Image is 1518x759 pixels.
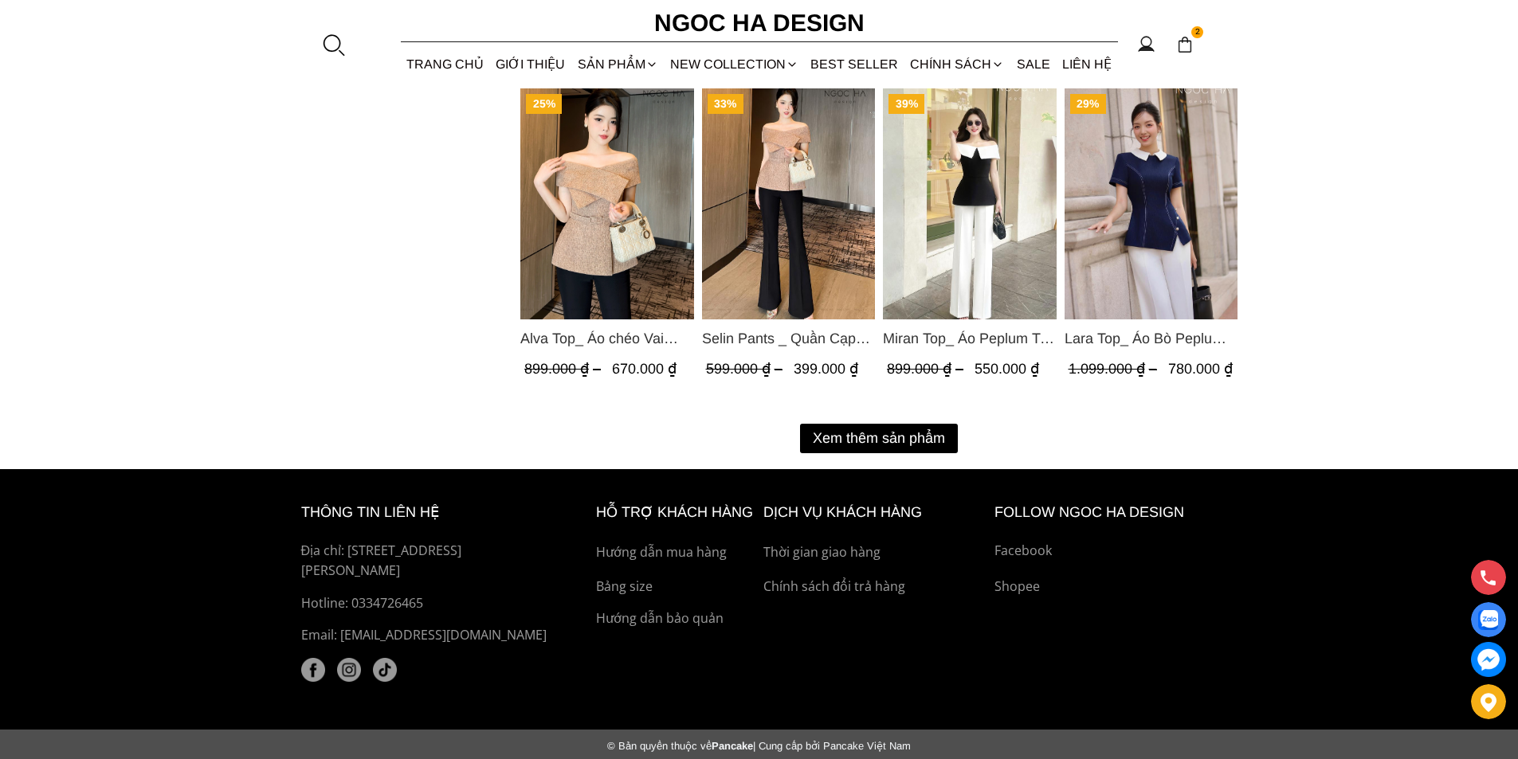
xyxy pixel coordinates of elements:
a: NEW COLLECTION [664,43,804,85]
span: © Bản quyền thuộc về [607,740,712,752]
button: Xem thêm sản phẩm [800,424,958,453]
span: 599.000 ₫ [705,361,786,377]
a: Link to Selin Pants _ Quần Cạp Cao Xếp Ly Giữa 2 màu Đen, Cam - Q007 [701,327,875,350]
div: SẢN PHẨM [571,43,664,85]
a: BEST SELLER [805,43,904,85]
a: Chính sách đổi trả hàng [763,577,987,597]
span: 670.000 ₫ [612,361,677,377]
img: Selin Pants _ Quần Cạp Cao Xếp Ly Giữa 2 màu Đen, Cam - Q007 [701,88,875,319]
a: messenger [1471,642,1506,677]
span: 1.099.000 ₫ [1068,361,1160,377]
a: Hướng dẫn bảo quản [596,608,755,629]
span: Miran Top_ Áo Peplum Trễ Vai Phối Trắng Đen A1069 [883,327,1057,350]
a: Link to Alva Top_ Áo chéo Vai Kèm Đai Màu Be A822 [520,327,694,350]
a: Product image - Lara Top_ Áo Bò Peplum Vạt Chép Đính Cúc Mix Cổ Trắng A1058 [1064,88,1238,319]
a: Shopee [994,577,1218,597]
img: Display image [1478,610,1498,630]
a: Hướng dẫn mua hàng [596,542,755,563]
h6: hỗ trợ khách hàng [596,501,755,524]
a: SALE [1010,43,1056,85]
a: Bảng size [596,577,755,597]
div: Chính sách [904,43,1010,85]
span: Lara Top_ Áo Bò Peplum Vạt Chép Đính Cúc Mix Cổ Trắng A1058 [1064,327,1238,350]
a: GIỚI THIỆU [490,43,571,85]
a: Product image - Selin Pants _ Quần Cạp Cao Xếp Ly Giữa 2 màu Đen, Cam - Q007 [701,88,875,319]
p: Email: [EMAIL_ADDRESS][DOMAIN_NAME] [301,625,559,646]
h6: thông tin liên hệ [301,501,559,524]
a: tiktok [373,658,397,682]
a: TRANG CHỦ [401,43,490,85]
span: Alva Top_ Áo chéo Vai Kèm Đai Màu Be A822 [520,327,694,350]
a: Product image - Miran Top_ Áo Peplum Trễ Vai Phối Trắng Đen A1069 [883,88,1057,319]
span: | Cung cấp bởi Pancake Việt Nam [753,740,911,752]
a: Ngoc Ha Design [640,4,879,42]
img: img-CART-ICON-ksit0nf1 [1176,36,1194,53]
span: Selin Pants _ Quần Cạp Cao Xếp Ly Giữa 2 màu Đen, Cam - Q007 [701,327,875,350]
a: Product image - Alva Top_ Áo chéo Vai Kèm Đai Màu Be A822 [520,88,694,319]
a: Link to Lara Top_ Áo Bò Peplum Vạt Chép Đính Cúc Mix Cổ Trắng A1058 [1064,327,1238,350]
a: Hotline: 0334726465 [301,593,559,614]
a: facebook (1) [301,658,325,682]
img: Lara Top_ Áo Bò Peplum Vạt Chép Đính Cúc Mix Cổ Trắng A1058 [1064,88,1238,319]
span: 399.000 ₫ [793,361,857,377]
a: Link to Miran Top_ Áo Peplum Trễ Vai Phối Trắng Đen A1069 [883,327,1057,350]
a: Display image [1471,602,1506,637]
h6: Dịch vụ khách hàng [763,501,987,524]
img: instagram [337,658,361,682]
h6: Follow ngoc ha Design [994,501,1218,524]
img: Alva Top_ Áo chéo Vai Kèm Đai Màu Be A822 [520,88,694,319]
a: Thời gian giao hàng [763,542,987,563]
a: LIÊN HỆ [1056,43,1117,85]
span: 899.000 ₫ [887,361,967,377]
div: Pancake [286,740,1233,752]
span: 2 [1191,26,1204,39]
img: Miran Top_ Áo Peplum Trễ Vai Phối Trắng Đen A1069 [883,88,1057,319]
a: Facebook [994,541,1218,561]
span: 550.000 ₫ [975,361,1039,377]
span: 780.000 ₫ [1167,361,1232,377]
p: Địa chỉ: [STREET_ADDRESS][PERSON_NAME] [301,541,559,581]
span: 899.000 ₫ [524,361,605,377]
